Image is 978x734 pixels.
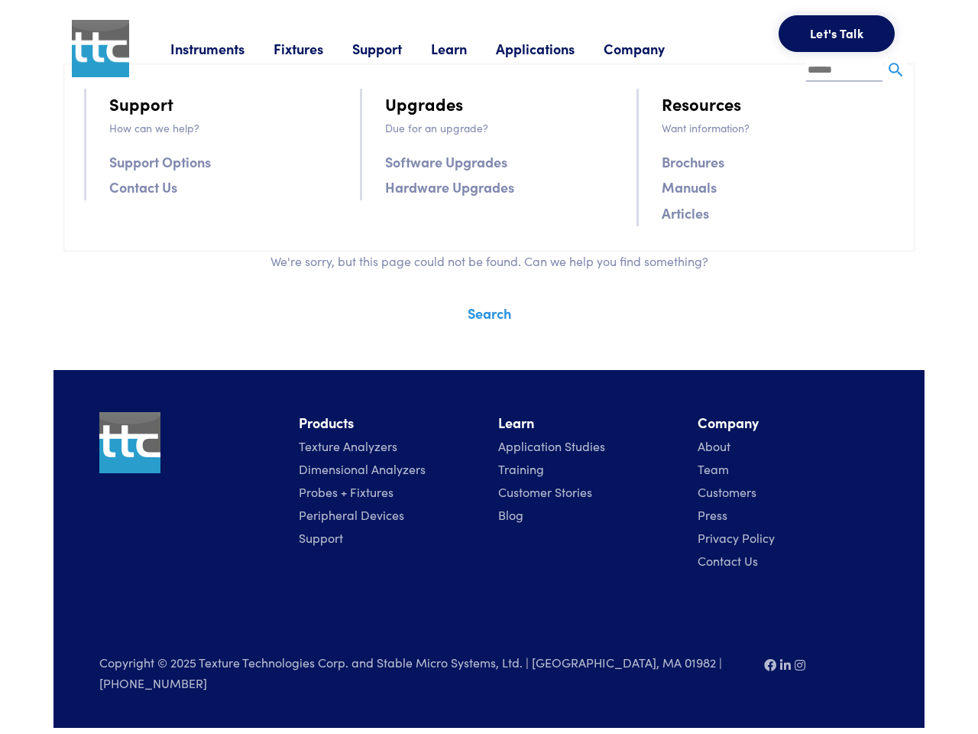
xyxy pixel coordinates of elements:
li: Company [698,412,879,434]
a: Peripheral Devices [299,506,404,523]
a: Resources [662,90,741,117]
img: ttc_logo_1x1_v1.0.png [99,412,160,473]
a: Hardware Upgrades [385,176,514,198]
a: Manuals [662,176,717,198]
a: Support [109,90,173,117]
a: Articles [662,202,709,224]
a: About [698,437,730,454]
a: Software Upgrades [385,151,507,173]
p: We're sorry, but this page could not be found. Can we help you find something? [63,252,915,271]
a: Application Studies [498,437,605,454]
a: Company [604,39,694,58]
p: Due for an upgrade? [385,119,617,136]
p: Want information? [662,119,894,136]
a: Press [698,506,727,523]
a: Contact Us [109,176,177,198]
a: Customer Stories [498,483,592,500]
a: Probes + Fixtures [299,483,393,500]
li: Learn [498,412,679,434]
p: How can we help? [109,119,342,136]
a: Search [468,304,511,323]
li: Products [299,412,480,434]
p: Copyright © 2025 Texture Technologies Corp. and Stable Micro Systems, Ltd. | [GEOGRAPHIC_DATA], M... [99,653,746,693]
a: Team [698,460,729,477]
img: ttc_logo_1x1_v1.0.png [72,20,129,77]
a: [PHONE_NUMBER] [99,674,207,691]
a: Dimensional Analyzers [299,460,426,477]
a: Privacy Policy [698,529,775,546]
a: Contact Us [698,552,758,569]
a: Texture Analyzers [299,437,397,454]
a: Instruments [170,39,274,58]
a: Customers [698,483,756,500]
a: Upgrades [385,90,463,117]
a: Fixtures [274,39,352,58]
a: Training [498,460,544,477]
a: Brochures [662,151,724,173]
a: Learn [431,39,496,58]
a: Support [299,529,343,546]
button: Let's Talk [779,15,895,52]
a: Support [352,39,431,58]
a: Support Options [109,151,211,173]
a: Blog [498,506,523,523]
a: Applications [496,39,604,58]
